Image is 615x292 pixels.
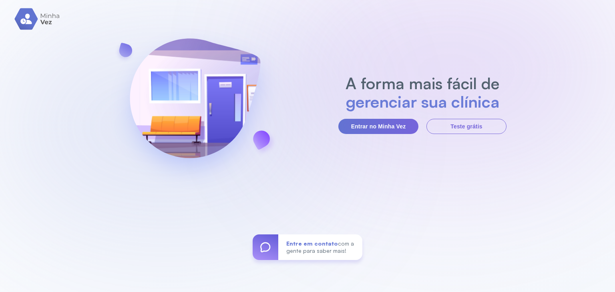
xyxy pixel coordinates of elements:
a: Entre em contatocom a gente para saber mais! [253,234,362,260]
h2: gerenciar sua clínica [342,92,504,111]
img: logo.svg [14,8,60,30]
span: Entre em contato [286,240,338,247]
button: Teste grátis [426,119,506,134]
button: Entrar no Minha Vez [338,119,418,134]
img: banner-login.svg [109,17,281,191]
h2: A forma mais fácil de [342,74,504,92]
div: com a gente para saber mais! [278,234,362,260]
